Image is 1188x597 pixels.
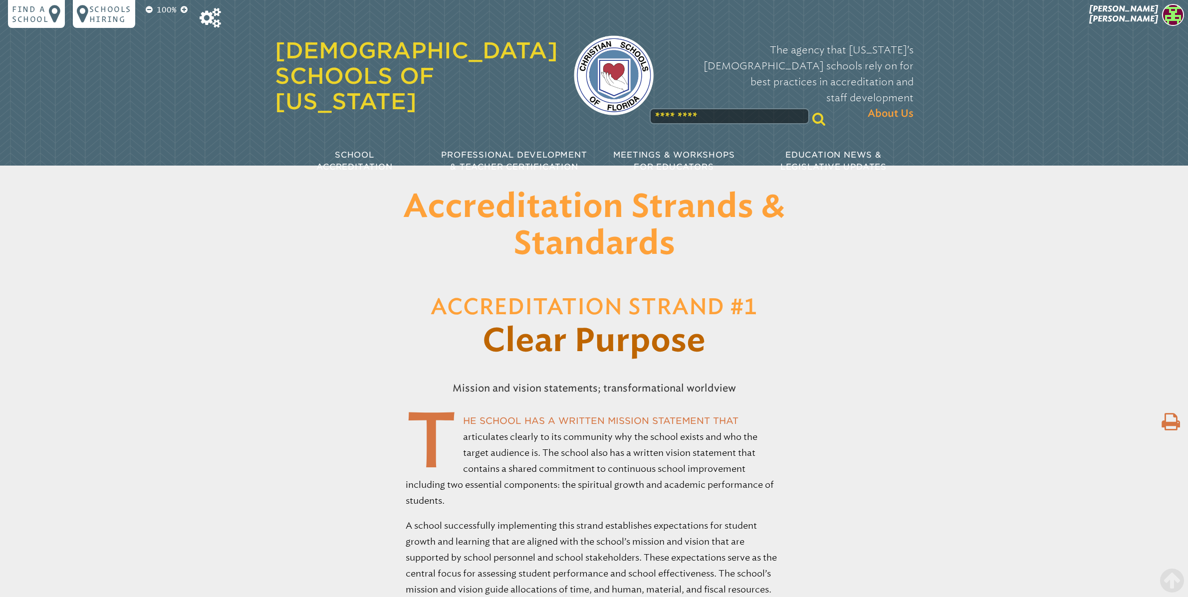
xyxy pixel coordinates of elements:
[385,376,804,400] p: Mission and vision statements; transformational worldview
[482,326,706,358] span: Clear Purpose
[155,4,179,16] p: 100%
[403,192,785,260] span: Accreditation Strands & Standards
[316,150,392,172] span: School Accreditation
[406,413,783,509] p: he school has a written mission statement that articulates clearly to its community why the schoo...
[275,37,558,114] a: [DEMOGRAPHIC_DATA] Schools of [US_STATE]
[12,4,49,24] p: Find a school
[574,35,654,115] img: csf-logo-web-colors.png
[89,4,131,24] p: Schools Hiring
[1162,4,1184,26] img: 0bbf8eee369ea1767a7baf293491133e
[613,150,735,172] span: Meetings & Workshops for Educators
[780,150,887,172] span: Education News & Legislative Updates
[441,150,587,172] span: Professional Development & Teacher Certification
[670,42,914,122] p: The agency that [US_STATE]’s [DEMOGRAPHIC_DATA] schools rely on for best practices in accreditati...
[868,106,914,122] span: About Us
[431,297,757,319] span: Accreditation Strand #1
[406,413,458,467] span: T
[1089,4,1158,23] span: [PERSON_NAME] [PERSON_NAME]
